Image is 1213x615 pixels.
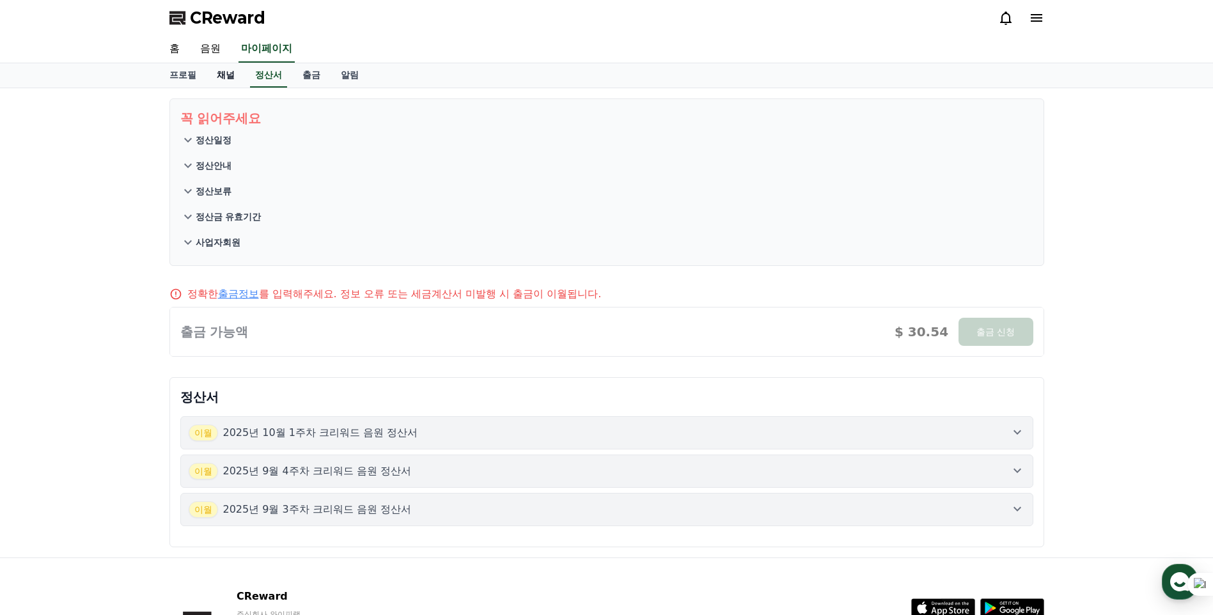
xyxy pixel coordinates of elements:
[196,185,231,198] p: 정산보류
[180,493,1033,526] button: 이월 2025년 9월 3주차 크리워드 음원 정산서
[223,463,412,479] p: 2025년 9월 4주차 크리워드 음원 정산서
[159,36,190,63] a: 홈
[180,230,1033,255] button: 사업자회원
[180,416,1033,449] button: 이월 2025년 10월 1주차 크리워드 음원 정산서
[159,63,207,88] a: 프로필
[250,63,287,88] a: 정산서
[292,63,331,88] a: 출금
[196,134,231,146] p: 정산일정
[117,425,132,435] span: 대화
[189,463,218,479] span: 이월
[218,288,259,300] a: 출금정보
[180,178,1033,204] button: 정산보류
[190,8,265,28] span: CReward
[40,424,48,435] span: 홈
[180,204,1033,230] button: 정산금 유효기간
[190,36,231,63] a: 음원
[196,159,231,172] p: 정산안내
[198,424,213,435] span: 설정
[196,210,262,223] p: 정산금 유효기간
[180,109,1033,127] p: 꼭 읽어주세요
[223,502,412,517] p: 2025년 9월 3주차 크리워드 음원 정산서
[239,36,295,63] a: 마이페이지
[187,286,602,302] p: 정확한 를 입력해주세요. 정보 오류 또는 세금계산서 미발행 시 출금이 이월됩니다.
[169,8,265,28] a: CReward
[165,405,246,437] a: 설정
[237,589,393,604] p: CReward
[180,153,1033,178] button: 정산안내
[180,455,1033,488] button: 이월 2025년 9월 4주차 크리워드 음원 정산서
[196,236,240,249] p: 사업자회원
[84,405,165,437] a: 대화
[207,63,245,88] a: 채널
[189,501,218,518] span: 이월
[180,388,1033,406] p: 정산서
[223,425,418,440] p: 2025년 10월 1주차 크리워드 음원 정산서
[331,63,369,88] a: 알림
[4,405,84,437] a: 홈
[180,127,1033,153] button: 정산일정
[189,424,218,441] span: 이월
